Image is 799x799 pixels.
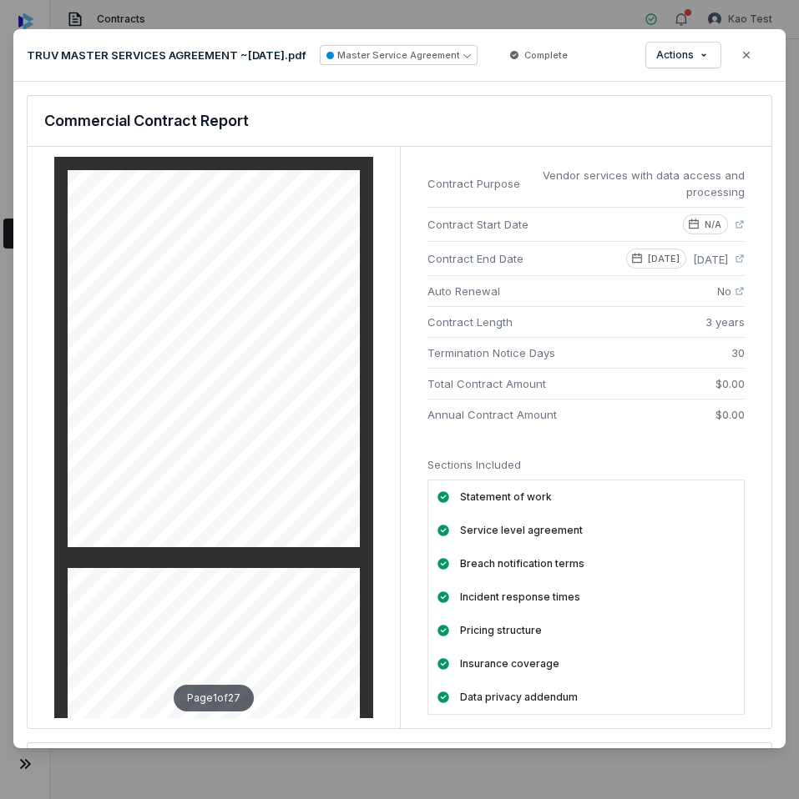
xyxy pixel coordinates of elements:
span: [DATE] [693,251,728,268]
p: N/A [705,218,721,231]
button: Actions [646,43,721,68]
span: Vendor services with data access and processing [534,167,746,200]
span: Contract Start Date [427,216,670,233]
span: Auto Renewal [427,283,705,299]
span: 3 years [705,314,745,330]
span: Annual Contract Amount [427,406,703,423]
span: Actions [656,48,694,62]
p: [DATE] [648,252,680,265]
div: No [717,283,745,299]
label: Statement of work [460,490,552,504]
span: Contract End Date [427,250,613,267]
span: Contract Purpose [427,175,520,192]
label: Incident response times [460,590,580,604]
span: $0.00 [716,375,745,392]
span: $0.00 [716,406,745,423]
span: Contract Length [427,314,693,330]
h3: Commercial Contract Report [44,109,249,133]
label: Data privacy addendum [460,691,578,704]
label: Breach notification terms [460,557,584,570]
span: Sections Included [427,458,521,471]
button: Master Service Agreement [320,45,478,65]
label: Service level agreement [460,524,583,537]
div: Page 1 of 27 [174,685,254,711]
p: TRUV MASTER SERVICES AGREEMENT ~[DATE].pdf [27,48,306,63]
span: Total Contract Amount [427,375,703,392]
label: Pricing structure [460,624,542,637]
span: Complete [524,48,568,62]
label: Insurance coverage [460,657,559,671]
span: 30 [731,344,745,361]
span: Termination Notice Days [427,344,719,361]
